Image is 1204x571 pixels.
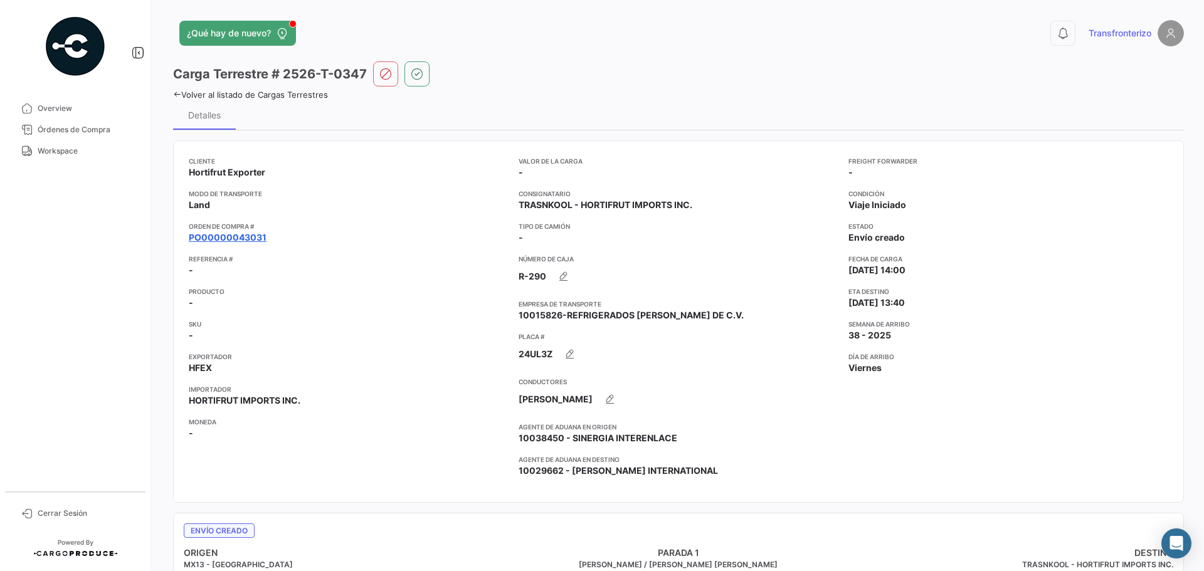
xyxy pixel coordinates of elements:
[848,166,853,179] span: -
[848,329,891,342] span: 38 - 2025
[519,231,523,244] span: -
[189,286,509,296] app-card-info-title: Producto
[519,332,838,342] app-card-info-title: Placa #
[519,464,718,477] span: 10029662 - [PERSON_NAME] INTERNATIONAL
[519,393,593,406] span: [PERSON_NAME]
[173,90,328,100] a: Volver al listado de Cargas Terrestres
[10,140,140,162] a: Workspace
[10,98,140,119] a: Overview
[189,156,509,166] app-card-info-title: Cliente
[189,231,267,244] a: PO00000043031
[187,27,271,39] span: ¿Qué hay de nuevo?
[848,156,1168,166] app-card-info-title: Freight Forwarder
[519,299,838,309] app-card-info-title: Empresa de Transporte
[189,417,509,427] app-card-info-title: Moneda
[843,547,1173,559] h4: DESTINO
[10,119,140,140] a: Órdenes de Compra
[519,454,838,464] app-card-info-title: Agente de Aduana en Destino
[179,21,296,46] button: ¿Qué hay de nuevo?
[188,110,221,120] div: Detalles
[189,221,509,231] app-card-info-title: Orden de Compra #
[519,189,838,199] app-card-info-title: Consignatario
[519,254,838,264] app-card-info-title: Número de Caja
[848,199,906,211] span: Viaje Iniciado
[848,264,906,276] span: [DATE] 14:00
[44,15,107,78] img: powered-by.png
[519,270,546,283] span: R-290
[189,254,509,264] app-card-info-title: Referencia #
[1089,27,1151,39] span: Transfronterizo
[38,103,135,114] span: Overview
[1158,20,1184,46] img: placeholder-user.png
[519,156,838,166] app-card-info-title: Valor de la Carga
[189,199,210,211] span: Land
[519,309,744,322] span: 10015826-REFRIGERADOS [PERSON_NAME] DE C.V.
[189,394,300,407] span: HORTIFRUT IMPORTS INC.
[38,145,135,157] span: Workspace
[189,329,193,342] span: -
[519,422,838,432] app-card-info-title: Agente de Aduana en Origen
[848,296,905,309] span: [DATE] 13:40
[1161,528,1191,558] div: Abrir Intercom Messenger
[848,319,1168,329] app-card-info-title: Semana de Arribo
[519,166,523,179] span: -
[848,231,905,244] span: Envío creado
[173,65,367,83] h3: Carga Terrestre # 2526-T-0347
[843,559,1173,570] h5: TRASNKOOL - HORTIFRUT IMPORTS INC.
[184,559,514,570] h5: MX13 - [GEOGRAPHIC_DATA]
[184,523,255,538] span: Envío creado
[848,221,1168,231] app-card-info-title: Estado
[519,377,838,387] app-card-info-title: Conductores
[38,124,135,135] span: Órdenes de Compra
[189,319,509,329] app-card-info-title: SKU
[189,166,265,179] span: Hortifrut Exporter
[514,559,843,570] h5: [PERSON_NAME] / [PERSON_NAME] [PERSON_NAME]
[848,352,1168,362] app-card-info-title: Día de Arribo
[519,221,838,231] app-card-info-title: Tipo de Camión
[189,352,509,362] app-card-info-title: Exportador
[848,189,1168,199] app-card-info-title: Condición
[184,547,514,559] h4: ORIGEN
[189,427,193,439] span: -
[519,432,677,444] span: 10038450 - SINERGIA INTERENLACE
[189,189,509,199] app-card-info-title: Modo de Transporte
[189,296,193,309] span: -
[519,348,552,360] span: 24UL3Z
[189,362,212,374] span: HFEX
[38,508,135,519] span: Cerrar Sesión
[519,199,692,211] span: TRASNKOOL - HORTIFRUT IMPORTS INC.
[514,547,843,559] h4: PARADA 1
[848,286,1168,296] app-card-info-title: ETA Destino
[189,384,509,394] app-card-info-title: Importador
[848,254,1168,264] app-card-info-title: Fecha de carga
[848,362,882,374] span: Viernes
